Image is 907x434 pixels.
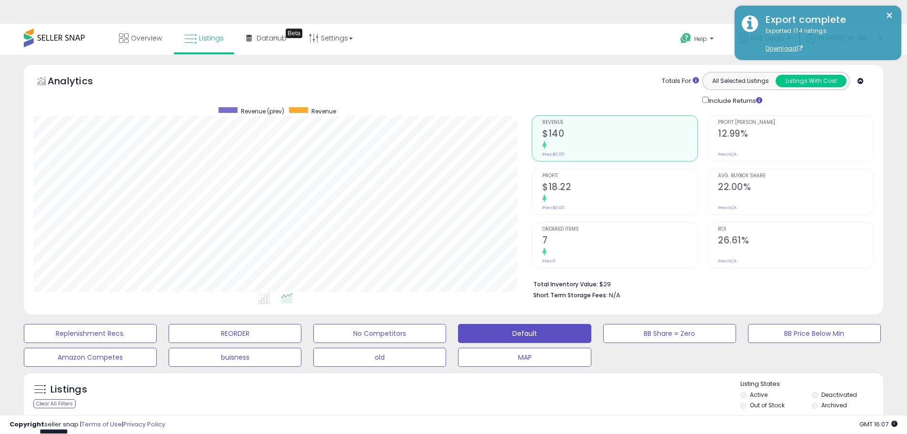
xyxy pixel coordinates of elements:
[859,420,897,429] span: 2025-09-12 16:07 GMT
[542,182,698,194] h2: $18.22
[10,420,165,429] div: seller snap | |
[177,24,231,52] a: Listings
[766,44,803,52] a: Download
[542,151,565,157] small: Prev: $0.00
[748,324,881,343] button: BB Price Below Min
[311,107,336,115] span: Revenue
[609,291,620,300] span: N/A
[313,348,446,367] button: old
[718,182,873,194] h2: 22.00%
[680,32,692,44] i: Get Help
[718,227,873,232] span: ROI
[131,33,162,43] span: Overview
[199,33,224,43] span: Listings
[542,205,565,211] small: Prev: $0.00
[533,278,867,289] li: $29
[758,27,894,53] div: Exported 174 listings.
[257,33,287,43] span: DataHub
[740,380,883,389] p: Listing States:
[718,205,737,211] small: Prev: N/A
[718,173,873,179] span: Avg. Buybox Share
[241,107,284,115] span: Revenue (prev)
[313,324,446,343] button: No Competitors
[286,29,302,38] div: Tooltip anchor
[123,420,165,429] a: Privacy Policy
[542,173,698,179] span: Profit
[302,24,360,52] a: Settings
[48,74,111,90] h5: Analytics
[239,24,294,52] a: DataHub
[731,24,798,55] a: K&R Deals
[718,120,873,125] span: Profit [PERSON_NAME]
[603,324,736,343] button: BB Share = Zero
[24,324,157,343] button: Replenishment Recs.
[718,151,737,157] small: Prev: N/A
[169,348,301,367] button: buisness
[750,401,785,409] label: Out of Stock
[542,120,698,125] span: Revenue
[542,128,698,141] h2: $140
[458,324,591,343] button: Default
[24,348,157,367] button: Amazon Competes
[694,35,707,43] span: Help
[533,280,598,288] b: Total Inventory Value:
[821,391,857,399] label: Deactivated
[542,235,698,248] h2: 7
[458,348,591,367] button: MAP
[533,291,608,299] b: Short Term Storage Fees:
[112,24,169,52] a: Overview
[695,95,774,106] div: Include Returns
[81,420,122,429] a: Terms of Use
[718,128,873,141] h2: 12.99%
[776,75,847,87] button: Listings With Cost
[662,77,699,86] div: Totals For
[542,258,556,264] small: Prev: 0
[10,420,44,429] strong: Copyright
[705,75,776,87] button: All Selected Listings
[673,25,723,55] a: Help
[821,401,847,409] label: Archived
[718,258,737,264] small: Prev: N/A
[50,383,87,396] h5: Listings
[33,399,76,408] div: Clear All Filters
[750,391,767,399] label: Active
[718,235,873,248] h2: 26.61%
[169,324,301,343] button: REORDER
[542,227,698,232] span: Ordered Items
